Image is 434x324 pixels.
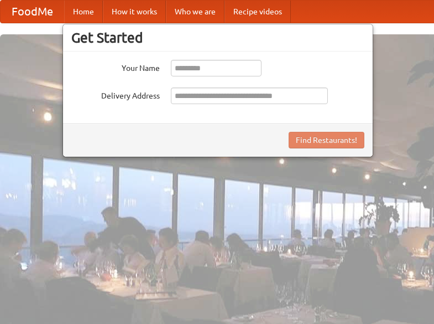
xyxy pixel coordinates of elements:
[1,1,64,23] a: FoodMe
[224,1,291,23] a: Recipe videos
[71,29,364,46] h3: Get Started
[71,60,160,74] label: Your Name
[64,1,103,23] a: Home
[103,1,166,23] a: How it works
[289,132,364,148] button: Find Restaurants!
[71,88,160,101] label: Delivery Address
[166,1,224,23] a: Who we are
